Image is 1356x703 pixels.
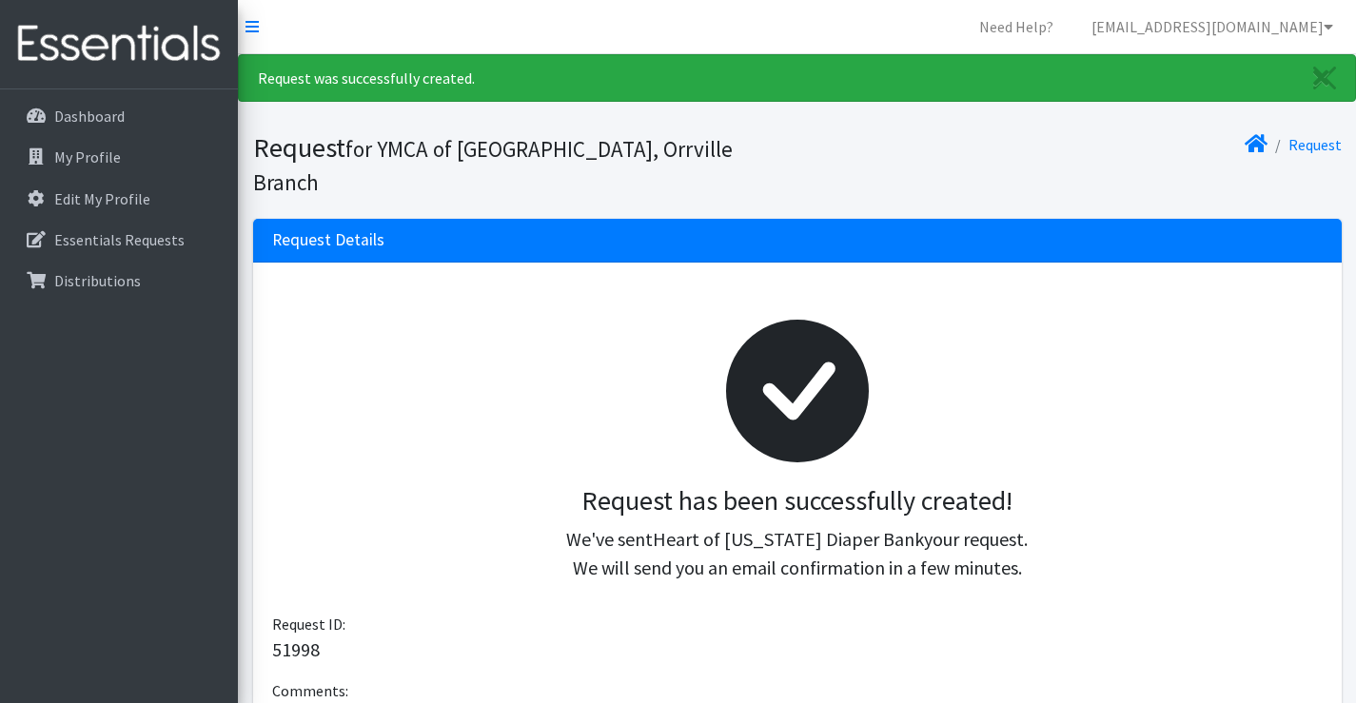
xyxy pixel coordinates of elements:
[1076,8,1348,46] a: [EMAIL_ADDRESS][DOMAIN_NAME]
[54,271,141,290] p: Distributions
[653,527,924,551] span: Heart of [US_STATE] Diaper Bank
[238,54,1356,102] div: Request was successfully created.
[54,147,121,166] p: My Profile
[272,230,384,250] h3: Request Details
[1288,135,1342,154] a: Request
[8,221,230,259] a: Essentials Requests
[8,97,230,135] a: Dashboard
[8,180,230,218] a: Edit My Profile
[54,230,185,249] p: Essentials Requests
[964,8,1069,46] a: Need Help?
[1294,55,1355,101] a: Close
[253,131,791,197] h1: Request
[272,615,345,634] span: Request ID:
[253,135,733,196] small: for YMCA of [GEOGRAPHIC_DATA], Orrville Branch
[287,525,1307,582] p: We've sent your request. We will send you an email confirmation in a few minutes.
[54,107,125,126] p: Dashboard
[287,485,1307,517] h3: Request has been successfully created!
[8,262,230,300] a: Distributions
[54,189,150,208] p: Edit My Profile
[8,12,230,76] img: HumanEssentials
[272,681,348,700] span: Comments:
[8,138,230,176] a: My Profile
[272,635,1323,664] p: 51998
